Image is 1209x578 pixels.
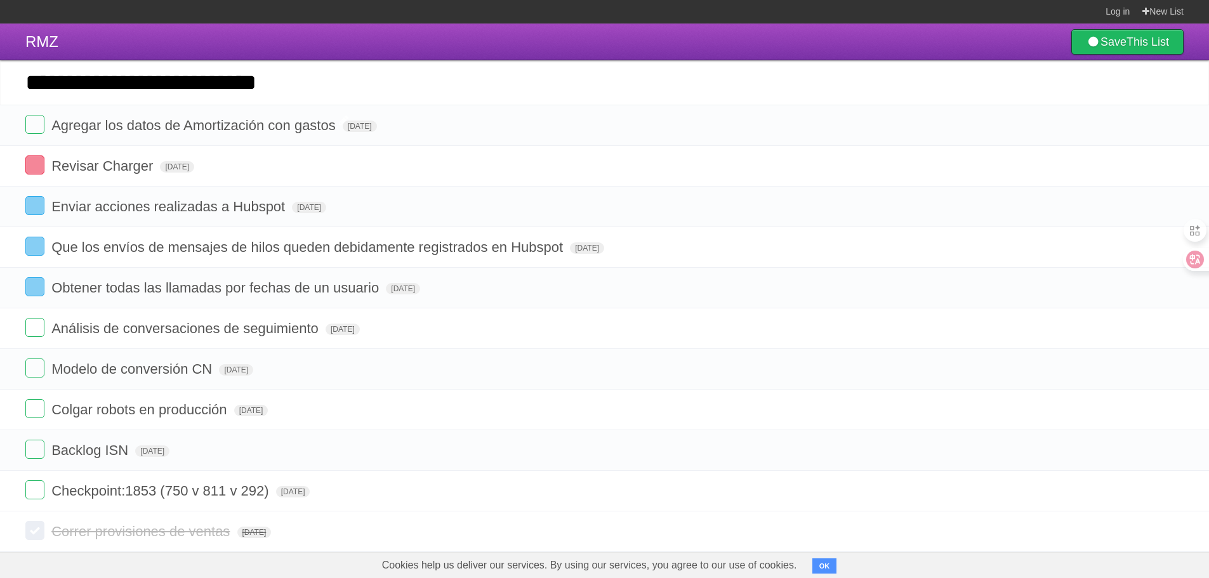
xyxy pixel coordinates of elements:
[25,480,44,499] label: Done
[386,283,420,294] span: [DATE]
[160,161,194,173] span: [DATE]
[25,318,44,337] label: Done
[234,405,268,416] span: [DATE]
[25,155,44,174] label: Done
[276,486,310,497] span: [DATE]
[135,445,169,457] span: [DATE]
[25,115,44,134] label: Done
[292,202,326,213] span: [DATE]
[326,324,360,335] span: [DATE]
[51,442,131,458] span: Backlog ISN
[51,239,566,255] span: Que los envíos de mensajes de hilos queden debidamente registrados en Hubspot
[51,402,230,417] span: Colgar robots en producción
[51,158,156,174] span: Revisar Charger
[51,361,215,377] span: Modelo de conversión CN
[812,558,837,574] button: OK
[1126,36,1169,48] b: This List
[25,33,58,50] span: RMZ
[25,399,44,418] label: Done
[570,242,604,254] span: [DATE]
[25,196,44,215] label: Done
[25,521,44,540] label: Done
[51,199,288,214] span: Enviar acciones realizadas a Hubspot
[25,277,44,296] label: Done
[25,237,44,256] label: Done
[25,358,44,378] label: Done
[25,440,44,459] label: Done
[51,523,233,539] span: Correr provisiones de ventas
[51,320,322,336] span: Análisis de conversaciones de seguimiento
[51,483,272,499] span: Checkpoint:1853 (750 v 811 v 292)
[369,553,810,578] span: Cookies help us deliver our services. By using our services, you agree to our use of cookies.
[51,280,382,296] span: Obtener todas las llamadas por fechas de un usuario
[1071,29,1184,55] a: SaveThis List
[343,121,377,132] span: [DATE]
[237,527,272,538] span: [DATE]
[219,364,253,376] span: [DATE]
[51,117,339,133] span: Agregar los datos de Amortización con gastos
